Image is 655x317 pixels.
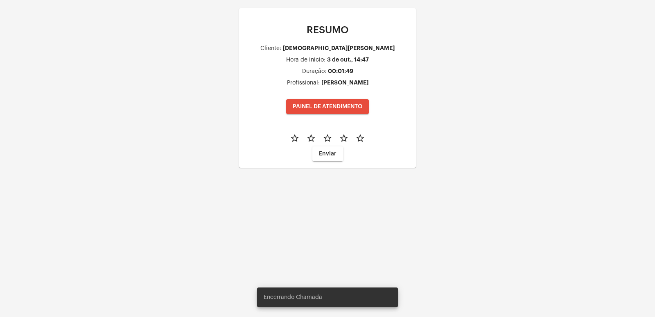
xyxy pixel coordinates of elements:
[287,80,320,86] div: Profissional:
[339,133,349,143] mat-icon: star_border
[286,99,369,114] button: PAINEL DE ATENDIMENTO
[260,46,281,52] div: Cliente:
[302,68,326,75] div: Duração:
[246,25,409,35] p: RESUMO
[264,293,322,301] span: Encerrando Chamada
[328,68,353,74] div: 00:01:49
[355,133,365,143] mat-icon: star_border
[293,104,362,109] span: PAINEL DE ATENDIMENTO
[327,57,369,63] div: 3 de out., 14:47
[323,133,332,143] mat-icon: star_border
[306,133,316,143] mat-icon: star_border
[321,80,368,86] div: [PERSON_NAME]
[319,151,337,157] span: Enviar
[290,133,300,143] mat-icon: star_border
[312,146,343,161] button: Enviar
[286,57,325,63] div: Hora de inicio:
[283,45,395,51] div: [DEMOGRAPHIC_DATA][PERSON_NAME]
